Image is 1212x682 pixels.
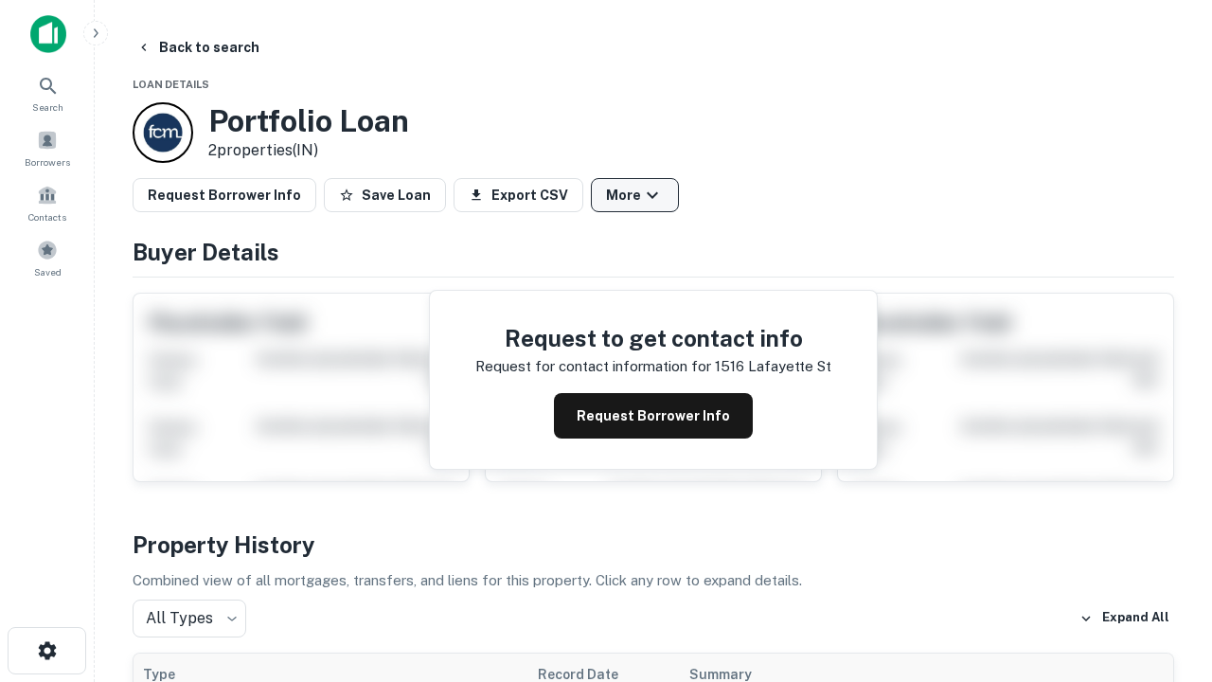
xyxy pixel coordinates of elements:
h4: Request to get contact info [475,321,831,355]
span: Borrowers [25,154,70,170]
span: Search [32,99,63,115]
button: Expand All [1075,604,1174,633]
p: Request for contact information for [475,355,711,378]
button: Back to search [129,30,267,64]
h3: Portfolio Loan [208,103,409,139]
h4: Property History [133,528,1174,562]
iframe: Chat Widget [1117,470,1212,561]
button: More [591,178,679,212]
button: Request Borrower Info [133,178,316,212]
img: capitalize-icon.png [30,15,66,53]
a: Borrowers [6,122,89,173]
span: Loan Details [133,79,209,90]
a: Saved [6,232,89,283]
p: Combined view of all mortgages, transfers, and liens for this property. Click any row to expand d... [133,569,1174,592]
a: Contacts [6,177,89,228]
button: Save Loan [324,178,446,212]
button: Export CSV [454,178,583,212]
p: 1516 lafayette st [715,355,831,378]
div: All Types [133,600,246,637]
p: 2 properties (IN) [208,139,409,162]
span: Contacts [28,209,66,224]
button: Request Borrower Info [554,393,753,439]
a: Search [6,67,89,118]
h4: Buyer Details [133,235,1174,269]
span: Saved [34,264,62,279]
